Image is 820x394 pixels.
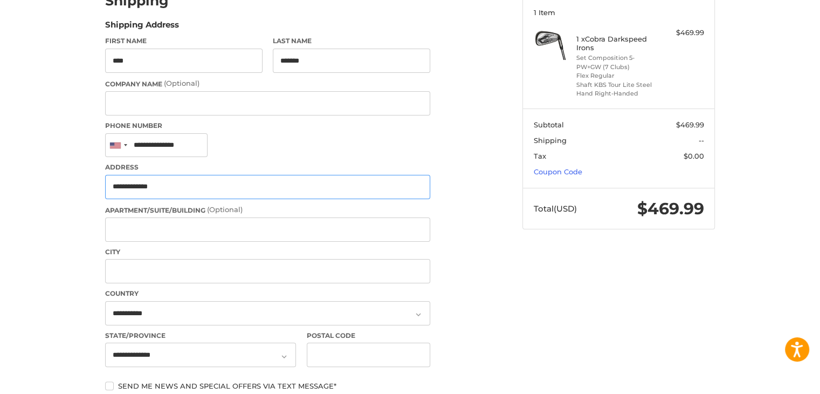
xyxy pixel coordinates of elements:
[105,78,430,89] label: Company Name
[576,53,659,71] li: Set Composition 5-PW+GW (7 Clubs)
[106,134,130,157] div: United States: +1
[534,136,567,145] span: Shipping
[684,152,704,160] span: $0.00
[534,167,582,176] a: Coupon Code
[534,8,704,17] h3: 1 Item
[105,382,430,390] label: Send me news and special offers via text message*
[699,136,704,145] span: --
[576,71,659,80] li: Flex Regular
[576,35,659,52] h4: 1 x Cobra Darkspeed Irons
[273,36,430,46] label: Last Name
[207,205,243,214] small: (Optional)
[105,19,179,36] legend: Shipping Address
[105,205,430,215] label: Apartment/Suite/Building
[576,80,659,90] li: Shaft KBS Tour Lite Steel
[534,152,546,160] span: Tax
[105,247,430,257] label: City
[676,120,704,129] span: $469.99
[164,79,199,87] small: (Optional)
[637,199,704,219] span: $469.99
[661,28,704,38] div: $469.99
[534,203,577,214] span: Total (USD)
[576,89,659,98] li: Hand Right-Handed
[534,120,564,129] span: Subtotal
[105,289,430,298] label: Country
[307,331,431,341] label: Postal Code
[105,36,263,46] label: First Name
[105,162,430,172] label: Address
[105,121,430,131] label: Phone Number
[105,331,296,341] label: State/Province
